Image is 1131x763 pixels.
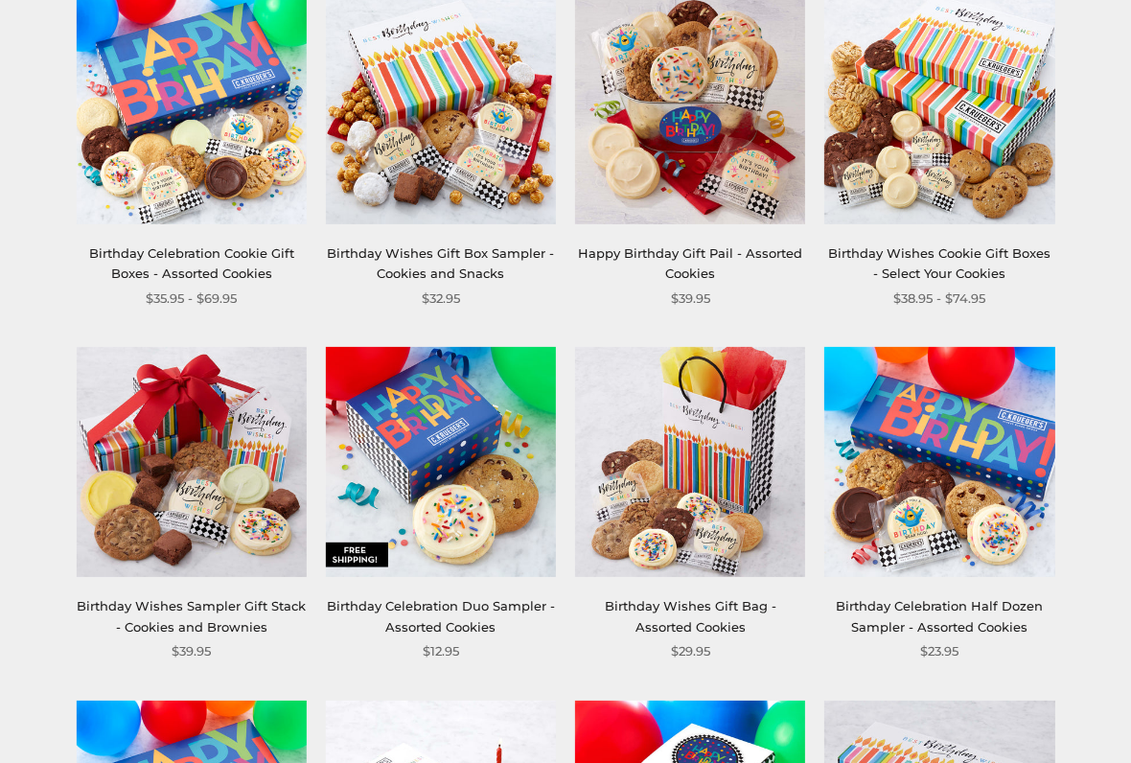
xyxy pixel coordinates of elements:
[77,347,307,577] img: Birthday Wishes Sampler Gift Stack - Cookies and Brownies
[423,641,459,661] span: $12.95
[824,347,1054,577] img: Birthday Celebration Half Dozen Sampler - Assorted Cookies
[326,347,556,577] img: Birthday Celebration Duo Sampler - Assorted Cookies
[327,598,555,634] a: Birthday Celebration Duo Sampler - Assorted Cookies
[828,245,1050,281] a: Birthday Wishes Cookie Gift Boxes - Select Your Cookies
[327,245,554,281] a: Birthday Wishes Gift Box Sampler - Cookies and Snacks
[671,289,710,309] span: $39.95
[605,598,776,634] a: Birthday Wishes Gift Bag - Assorted Cookies
[575,347,805,577] img: Birthday Wishes Gift Bag - Assorted Cookies
[893,289,985,309] span: $38.95 - $74.95
[671,641,710,661] span: $29.95
[578,245,802,281] a: Happy Birthday Gift Pail - Assorted Cookies
[836,598,1043,634] a: Birthday Celebration Half Dozen Sampler - Assorted Cookies
[920,641,958,661] span: $23.95
[172,641,211,661] span: $39.95
[422,289,460,309] span: $32.95
[89,245,294,281] a: Birthday Celebration Cookie Gift Boxes - Assorted Cookies
[146,289,237,309] span: $35.95 - $69.95
[15,690,198,748] iframe: Sign Up via Text for Offers
[77,598,306,634] a: Birthday Wishes Sampler Gift Stack - Cookies and Brownies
